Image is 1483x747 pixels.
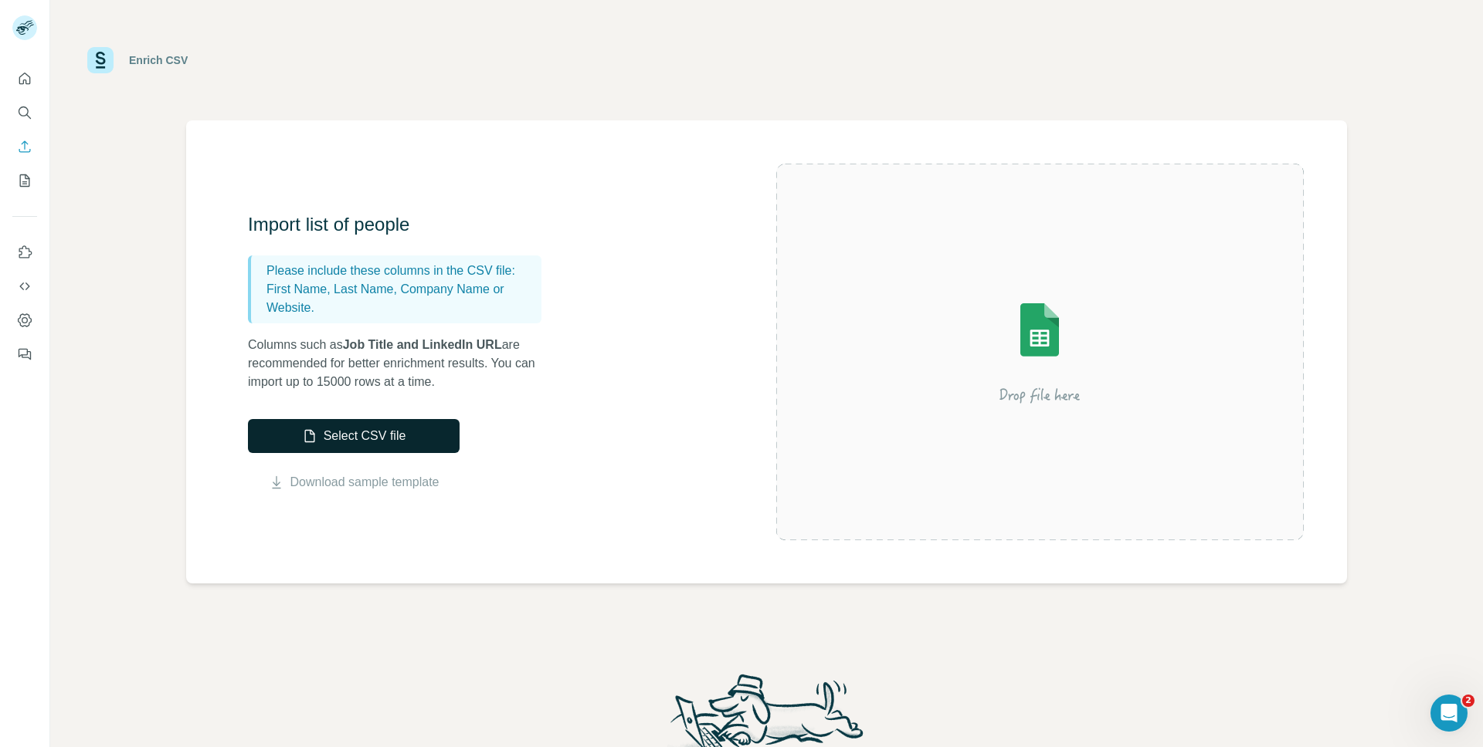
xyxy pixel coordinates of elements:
h3: Import list of people [248,212,557,237]
p: Columns such as are recommended for better enrichment results. You can import up to 15000 rows at... [248,336,557,391]
a: Download sample template [290,473,439,492]
img: Surfe Illustration - Drop file here or select below [901,259,1179,444]
iframe: Intercom live chat [1430,695,1468,732]
button: Use Surfe API [12,272,37,300]
button: Select CSV file [248,419,460,453]
button: Download sample template [248,473,460,492]
button: Search [12,99,37,127]
button: Use Surfe on LinkedIn [12,238,37,266]
button: Dashboard [12,306,37,334]
img: Surfe Logo [87,47,114,73]
div: Enrich CSV [129,52,188,68]
span: Job Title and LinkedIn URL [343,338,502,351]
button: Quick start [12,65,37,93]
button: My lists [12,167,37,194]
button: Enrich CSV [12,133,37,161]
span: 2 [1462,695,1475,707]
button: Feedback [12,340,37,368]
p: First Name, Last Name, Company Name or Website. [266,280,535,317]
p: Please include these columns in the CSV file: [266,262,535,280]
